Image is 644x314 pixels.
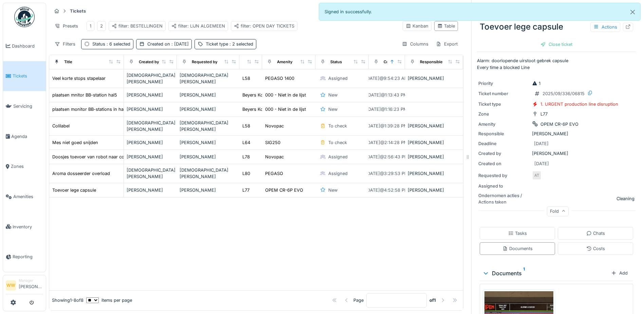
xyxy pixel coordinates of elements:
div: Close ticket [538,40,575,49]
div: Colilabel [52,123,70,129]
div: Priority [478,80,529,87]
div: [PERSON_NAME] [408,154,461,160]
div: Aroma dosseerder overload [52,170,110,177]
div: 000 - Niet in de lijst [265,92,306,98]
div: OPEM CR-6P EVO [265,187,303,193]
div: SIG250 [265,139,280,146]
div: [PERSON_NAME] [127,139,174,146]
span: Servicing [13,103,43,109]
div: Created by [478,150,529,157]
div: filter: OPEN DAY TICKETS [234,23,294,29]
div: Created on [147,41,189,47]
div: Assigned to [478,183,529,189]
div: [DEMOGRAPHIC_DATA][PERSON_NAME] [127,167,174,180]
div: [DEMOGRAPHIC_DATA][PERSON_NAME] [180,167,237,180]
div: 1. URGENT production line disruption [540,101,618,107]
div: [PERSON_NAME] [180,92,237,98]
div: Created by [139,59,159,65]
div: items per page [86,297,132,303]
div: filter: BESTELLINGEN [112,23,163,29]
div: PEGASO 1400 [265,75,294,82]
div: Amenity [277,59,293,65]
div: [PERSON_NAME] [127,92,174,98]
div: Filters [52,39,78,49]
div: [PERSON_NAME] [180,106,237,112]
div: [PERSON_NAME] [408,170,461,177]
div: 1 [532,80,540,87]
div: filter: LIJN ALGEMEEN [171,23,225,29]
div: L58 [242,123,250,129]
div: Assigned [328,75,348,82]
div: L77 [242,187,250,193]
div: Cleaning [617,195,634,202]
div: Amenity [478,121,529,127]
span: Reporting [13,254,43,260]
div: 2025/09/336/06815 [542,90,585,97]
div: Add [608,268,630,278]
div: [PERSON_NAME] [127,187,174,193]
div: Status [92,41,130,47]
sup: 1 [523,269,525,277]
a: Reporting [3,242,46,272]
div: Toevoer lege capsule [477,18,636,36]
div: [PERSON_NAME] [408,187,461,193]
div: Deadline [478,140,529,147]
div: Columns [399,39,431,49]
span: : 2 selected [228,41,253,47]
span: : 6 selected [105,41,130,47]
div: [DATE] @ 1:13:43 PM [366,92,407,98]
div: Manager [19,278,43,283]
div: New [328,106,337,112]
div: [DATE] [534,160,549,167]
div: Title [64,59,72,65]
div: plaatsen mnitor BB-station hal5 [52,92,117,98]
div: [DATE] @ 1:39:28 PM [366,123,408,129]
a: Dashboard [3,31,46,61]
strong: Tickets [67,8,89,14]
div: Showing 1 - 8 of 8 [52,297,84,303]
div: [DEMOGRAPHIC_DATA][PERSON_NAME] [127,120,174,133]
div: Responsible [478,130,529,137]
div: PEGASO [265,170,283,177]
div: 1 [90,23,91,29]
div: Ticket type [206,41,253,47]
div: Requested by [192,59,218,65]
div: Documents [482,269,608,277]
div: Assigned [328,170,348,177]
li: [PERSON_NAME] [19,278,43,293]
div: Toevoer lege capsule [52,187,96,193]
div: Novopac [265,123,284,129]
span: Amenities [13,193,43,200]
div: [DATE] @ 3:29:53 PM [365,170,408,177]
div: To check [328,123,347,129]
div: Kanban [406,23,428,29]
div: Fold [547,206,569,216]
div: Costs [586,245,605,252]
div: Presets [52,21,81,31]
div: Requested by [478,172,529,179]
a: Servicing [3,91,46,121]
img: Badge_color-CXgf-gQk.svg [14,7,35,27]
div: [DATE] @ 4:52:58 PM [365,187,408,193]
span: Tickets [13,73,43,79]
span: Dashboard [12,43,43,49]
span: : [DATE] [170,41,189,47]
div: OPEM CR-6P EVO [540,121,578,127]
div: [PERSON_NAME] [127,154,174,160]
div: Status [330,59,342,65]
div: Documents [502,245,533,252]
div: 000 - Niet in de lijst [265,106,306,112]
button: Close [625,3,640,21]
div: Created on [384,59,404,65]
div: [PERSON_NAME] [408,139,461,146]
span: Inventory [13,224,43,230]
div: Table [437,23,455,29]
div: [DATE] [534,140,549,147]
div: Export [433,39,461,49]
p: Alarm: doorlopende uirstoot gebrek capsule Every time a blocked Line [477,57,636,70]
div: Assigned [328,154,348,160]
a: Zones [3,152,46,182]
div: Signed in successfully. [319,3,641,21]
div: Created on [478,160,529,167]
div: Beyers Koffie [242,92,270,98]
